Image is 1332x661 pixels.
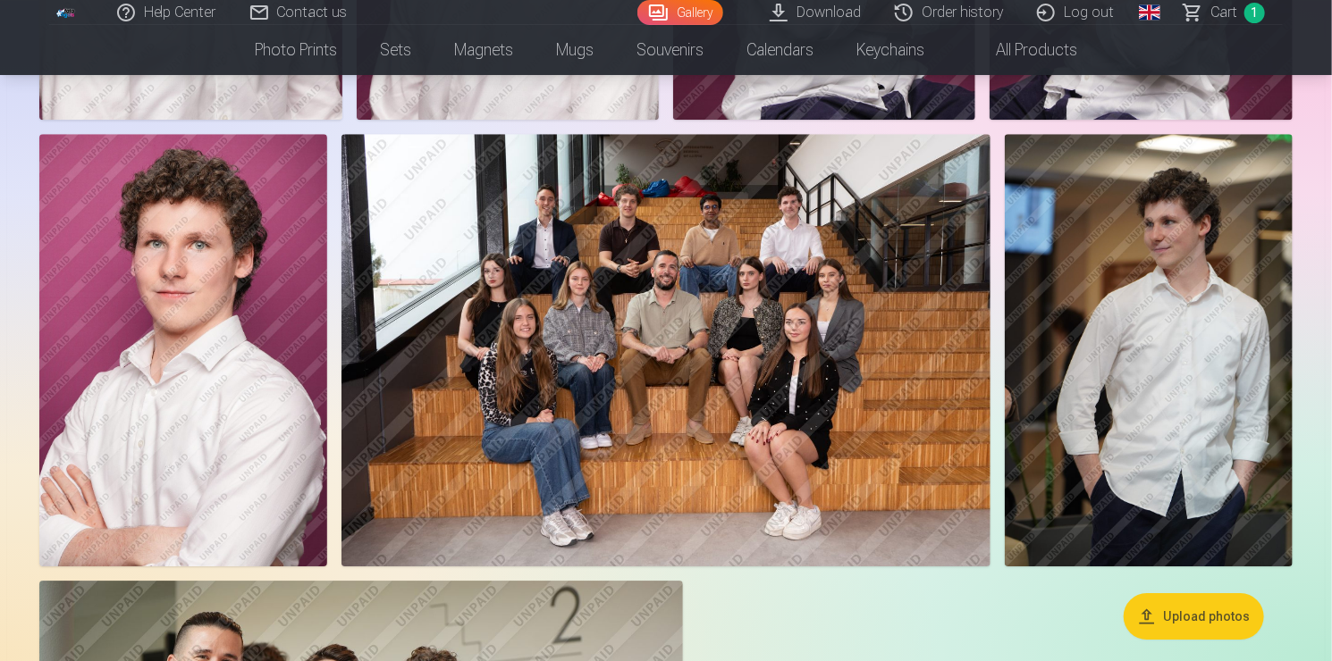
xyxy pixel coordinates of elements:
[615,25,725,75] a: Souvenirs
[1244,3,1265,23] span: 1
[433,25,535,75] a: Magnets
[1210,2,1237,23] span: Сart
[1124,593,1264,640] button: Upload photos
[946,25,1099,75] a: All products
[233,25,358,75] a: Photo prints
[535,25,615,75] a: Mugs
[725,25,835,75] a: Calendars
[835,25,946,75] a: Keychains
[56,7,76,18] img: /fa1
[358,25,433,75] a: Sets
